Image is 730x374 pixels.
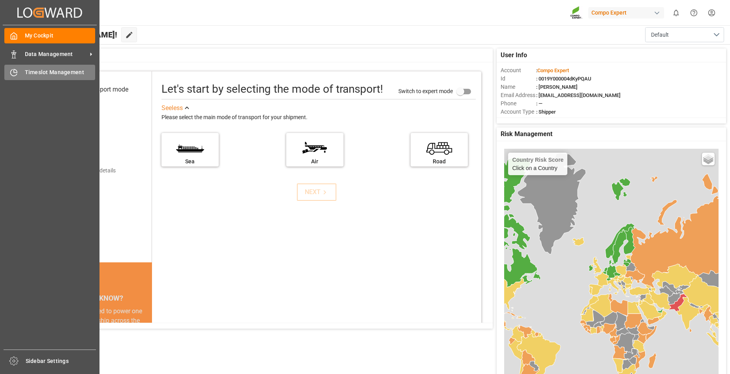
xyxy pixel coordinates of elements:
span: My Cockpit [25,32,96,40]
span: User Info [501,50,527,60]
span: : Shipper [536,109,556,115]
span: Sidebar Settings [26,357,96,365]
div: Please select the main mode of transport for your shipment. [161,113,476,122]
div: See less [161,103,183,113]
button: Help Center [685,4,703,22]
button: next slide / item [141,307,152,373]
span: Timeslot Management [25,68,96,77]
h4: Country Risk Score [512,157,563,163]
div: Air [290,157,340,166]
span: Name [501,83,536,91]
span: : — [536,101,542,107]
span: Risk Management [501,129,552,139]
div: Sea [165,157,215,166]
button: open menu [645,27,724,42]
span: : [536,67,569,73]
span: Account [501,66,536,75]
span: Default [651,31,669,39]
div: Select transport mode [67,85,128,94]
div: Compo Expert [588,7,664,19]
a: Timeslot Management [4,65,95,80]
span: : [EMAIL_ADDRESS][DOMAIN_NAME] [536,92,621,98]
button: NEXT [297,183,336,201]
span: Compo Expert [537,67,569,73]
div: Road [415,157,464,166]
span: : 0019Y000004dKyPQAU [536,76,591,82]
span: Id [501,75,536,83]
div: NEXT [305,187,329,197]
span: Account Type [501,108,536,116]
div: Click on a Country [512,157,563,171]
span: Data Management [25,50,87,58]
span: Switch to expert mode [398,88,453,94]
span: Email Address [501,91,536,99]
button: Compo Expert [588,5,667,20]
button: show 0 new notifications [667,4,685,22]
a: Layers [702,153,715,165]
span: : [PERSON_NAME] [536,84,578,90]
div: Let's start by selecting the mode of transport! [161,81,383,97]
a: My Cockpit [4,28,95,43]
span: Phone [501,99,536,108]
img: Screenshot%202023-09-29%20at%2010.02.21.png_1712312052.png [570,6,583,20]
